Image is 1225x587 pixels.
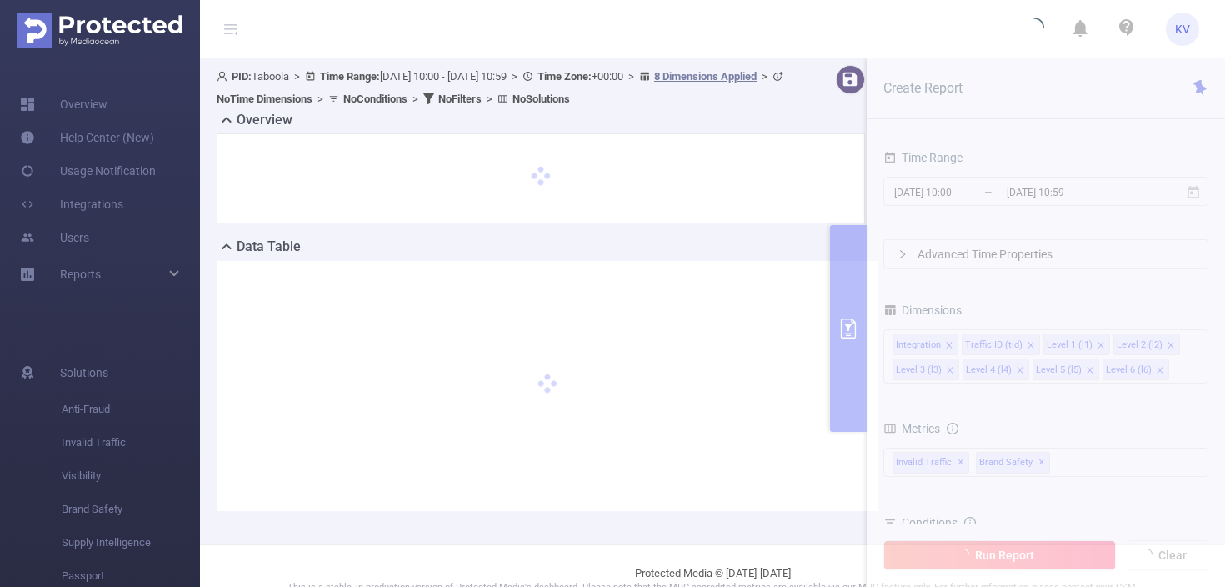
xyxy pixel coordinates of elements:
[20,121,154,154] a: Help Center (New)
[237,237,301,257] h2: Data Table
[237,110,292,130] h2: Overview
[20,154,156,188] a: Usage Notification
[654,70,757,83] u: 8 Dimensions Applied
[60,268,101,281] span: Reports
[20,188,123,221] a: Integrations
[320,70,380,83] b: Time Range:
[757,70,772,83] span: >
[60,356,108,389] span: Solutions
[438,93,482,105] b: No Filters
[289,70,305,83] span: >
[20,88,107,121] a: Overview
[1175,13,1190,46] span: KV
[17,13,182,48] img: Protected Media
[62,526,200,559] span: Supply Intelligence
[217,70,787,105] span: Taboola [DATE] 10:00 - [DATE] 10:59 +00:00
[217,71,232,82] i: icon: user
[1024,18,1044,41] i: icon: loading
[312,93,328,105] span: >
[62,393,200,426] span: Anti-Fraud
[232,70,252,83] b: PID:
[343,93,407,105] b: No Conditions
[62,493,200,526] span: Brand Safety
[60,258,101,291] a: Reports
[537,70,592,83] b: Time Zone:
[20,221,89,254] a: Users
[512,93,570,105] b: No Solutions
[407,93,423,105] span: >
[507,70,522,83] span: >
[482,93,497,105] span: >
[62,426,200,459] span: Invalid Traffic
[62,459,200,493] span: Visibility
[623,70,639,83] span: >
[217,93,312,105] b: No Time Dimensions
